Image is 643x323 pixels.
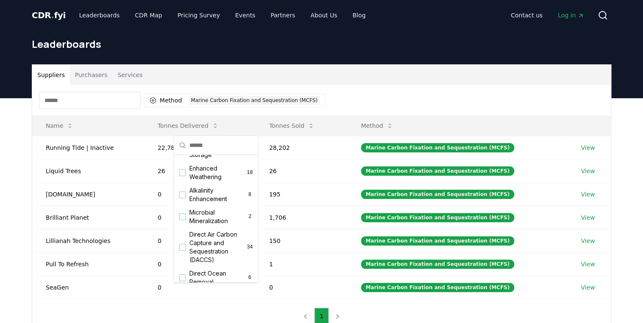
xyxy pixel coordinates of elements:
button: Name [39,117,80,134]
div: Marine Carbon Fixation and Sequestration (MCFS) [361,166,514,176]
div: Marine Carbon Fixation and Sequestration (MCFS) [361,143,514,152]
a: View [581,167,595,175]
span: Log in [558,11,584,19]
a: Contact us [504,8,549,23]
td: 26 [255,159,347,182]
td: 1,706 [255,206,347,229]
button: Suppliers [32,65,70,85]
span: 34 [247,244,252,251]
a: View [581,260,595,268]
span: Microbial Mineralization [189,208,247,225]
td: 0 [144,276,255,299]
a: Partners [264,8,302,23]
button: Tonnes Sold [262,117,321,134]
span: Alkalinity Enhancement [189,186,247,203]
button: Tonnes Delivered [151,117,225,134]
button: Method [354,117,400,134]
td: 0 [144,206,255,229]
td: Lillianah Technologies [32,229,144,252]
a: View [581,144,595,152]
a: CDR.fyi [32,9,66,21]
td: Running Tide | Inactive [32,136,144,159]
div: Marine Carbon Fixation and Sequestration (MCFS) [361,213,514,222]
button: MethodMarine Carbon Fixation and Sequestration (MCFS) [144,94,325,107]
td: SeaGen [32,276,144,299]
td: 195 [255,182,347,206]
div: Marine Carbon Fixation and Sequestration (MCFS) [361,236,514,246]
td: 150 [255,229,347,252]
a: View [581,237,595,245]
button: Services [113,65,148,85]
nav: Main [504,8,591,23]
span: Direct Ocean Removal [189,269,247,286]
button: Purchasers [70,65,113,85]
span: 18 [247,169,253,176]
td: 1 [255,252,347,276]
td: Liquid Trees [32,159,144,182]
h1: Leaderboards [32,37,611,51]
a: CDR Map [128,8,169,23]
span: Enhanced Weathering [189,164,247,181]
a: Blog [346,8,372,23]
div: Marine Carbon Fixation and Sequestration (MCFS) [361,190,514,199]
span: CDR fyi [32,10,66,20]
a: View [581,190,595,199]
span: . [51,10,54,20]
a: Leaderboards [72,8,127,23]
td: 26 [144,159,255,182]
a: View [581,213,595,222]
td: 28,202 [255,136,347,159]
span: Direct Air Carbon Capture and Sequestration (DACCS) [189,230,247,264]
a: Events [228,8,262,23]
span: 2 [247,213,253,220]
td: 0 [255,276,347,299]
span: 6 [247,274,253,281]
td: 0 [144,182,255,206]
a: View [581,283,595,292]
div: Marine Carbon Fixation and Sequestration (MCFS) [361,260,514,269]
td: [DOMAIN_NAME] [32,182,144,206]
a: Log in [551,8,591,23]
a: Pricing Survey [171,8,227,23]
td: Pull To Refresh [32,252,144,276]
nav: Main [72,8,372,23]
div: Marine Carbon Fixation and Sequestration (MCFS) [189,96,320,105]
div: Marine Carbon Fixation and Sequestration (MCFS) [361,283,514,292]
td: 22,780 [144,136,255,159]
span: 8 [247,191,252,198]
td: 0 [144,252,255,276]
td: Brilliant Planet [32,206,144,229]
td: 0 [144,229,255,252]
a: About Us [304,8,344,23]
